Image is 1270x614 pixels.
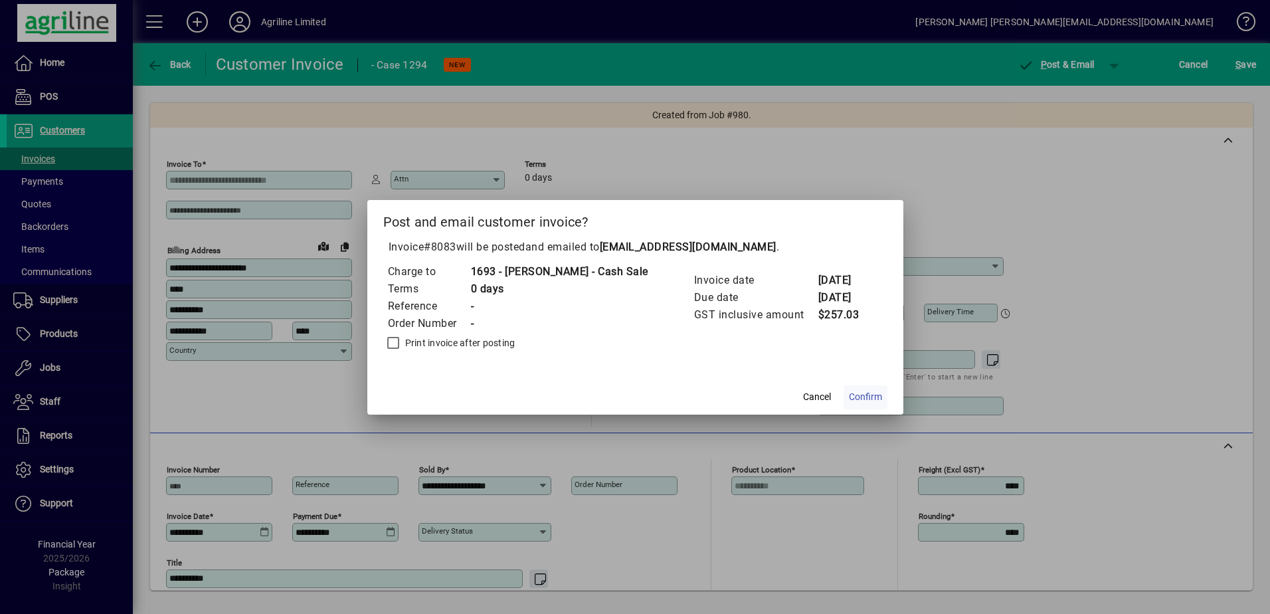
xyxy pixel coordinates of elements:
[693,272,818,289] td: Invoice date
[387,298,470,315] td: Reference
[844,385,887,409] button: Confirm
[367,200,903,239] h2: Post and email customer invoice?
[803,390,831,404] span: Cancel
[424,241,456,253] span: #8083
[387,315,470,332] td: Order Number
[387,280,470,298] td: Terms
[470,263,648,280] td: 1693 - [PERSON_NAME] - Cash Sale
[525,241,776,253] span: and emailed to
[693,289,818,306] td: Due date
[403,336,515,350] label: Print invoice after posting
[693,306,818,324] td: GST inclusive amount
[470,315,648,332] td: -
[600,241,776,253] b: [EMAIL_ADDRESS][DOMAIN_NAME]
[818,306,871,324] td: $257.03
[818,289,871,306] td: [DATE]
[383,239,887,255] p: Invoice will be posted .
[818,272,871,289] td: [DATE]
[796,385,838,409] button: Cancel
[470,280,648,298] td: 0 days
[470,298,648,315] td: -
[387,263,470,280] td: Charge to
[849,390,882,404] span: Confirm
